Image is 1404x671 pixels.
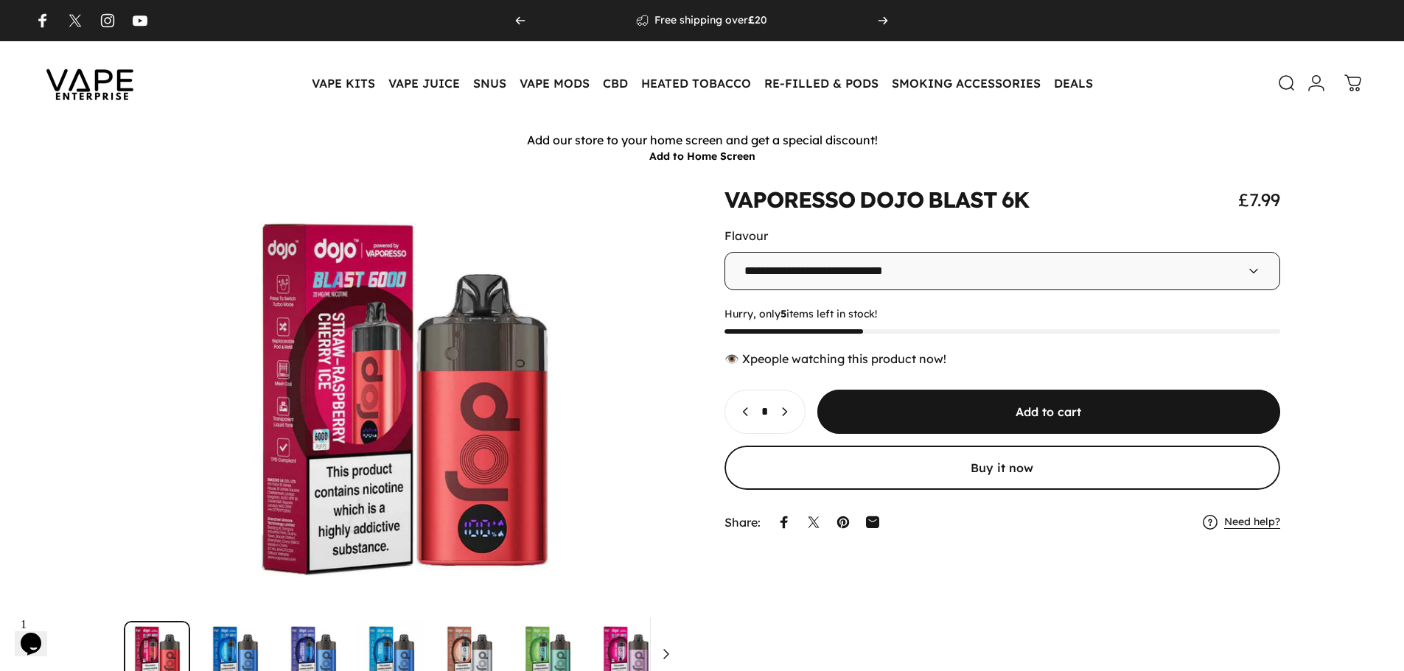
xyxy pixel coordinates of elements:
[1002,189,1029,211] animate-element: 6K
[24,49,156,118] img: Vape Enterprise
[1224,516,1280,529] a: Need help?
[1337,67,1369,99] a: 0 items
[1047,68,1100,99] a: DEALS
[305,68,382,99] summary: VAPE KITS
[780,307,786,320] strong: 5
[724,189,856,211] animate-element: VAPORESSO
[724,446,1281,490] button: Buy it now
[725,390,759,433] button: Decrease quantity for VAPORESSO DOJO BLAST 6K
[859,189,923,211] animate-element: DOJO
[758,68,885,99] summary: RE-FILLED & PODS
[724,308,1281,321] span: Hurry, only items left in stock!
[724,516,761,528] p: Share:
[771,390,805,433] button: Increase quantity for VAPORESSO DOJO BLAST 6K
[4,133,1400,148] p: Add our store to your home screen and get a special discount!
[124,189,680,610] button: Open media 12 in modal
[654,14,767,27] p: Free shipping over 20
[817,390,1281,434] button: Add to cart
[928,189,998,211] animate-element: BLAST
[724,351,1281,366] div: 👁️ people watching this product now!
[1238,189,1280,211] span: £7.99
[885,68,1047,99] summary: SMOKING ACCESSORIES
[724,228,768,243] label: Flavour
[748,13,755,27] strong: £
[467,68,513,99] summary: SNUS
[513,68,596,99] summary: VAPE MODS
[15,612,62,656] iframe: chat widget
[635,68,758,99] summary: HEATED TOBACCO
[649,150,755,163] button: Add to Home Screen
[382,68,467,99] summary: VAPE JUICE
[596,68,635,99] summary: CBD
[305,68,1100,99] nav: Primary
